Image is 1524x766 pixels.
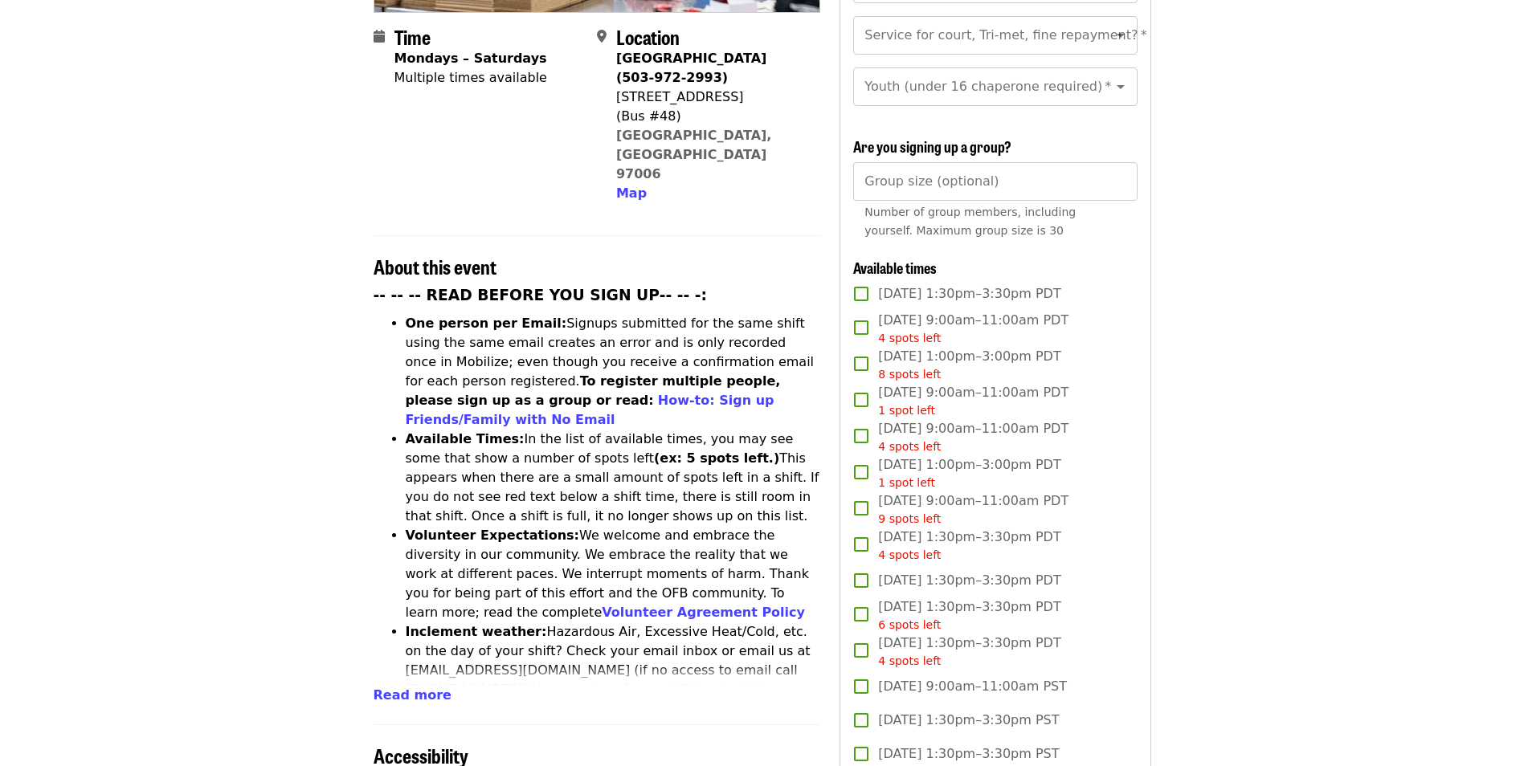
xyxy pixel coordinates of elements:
[406,526,821,622] li: We welcome and embrace the diversity in our community. We embrace the reality that we work at dif...
[406,624,547,639] strong: Inclement weather:
[616,88,807,107] div: [STREET_ADDRESS]
[406,373,781,408] strong: To register multiple people, please sign up as a group or read:
[406,431,525,446] strong: Available Times:
[374,287,708,304] strong: -- -- -- READ BEFORE YOU SIGN UP-- -- -:
[878,476,935,489] span: 1 spot left
[878,368,941,381] span: 8 spots left
[1109,75,1132,98] button: Open
[878,711,1059,730] span: [DATE] 1:30pm–3:30pm PST
[878,618,941,631] span: 6 spots left
[394,68,547,88] div: Multiple times available
[394,22,431,51] span: Time
[374,687,451,703] span: Read more
[406,430,821,526] li: In the list of available times, you may see some that show a number of spots left This appears wh...
[878,571,1060,590] span: [DATE] 1:30pm–3:30pm PDT
[616,184,647,203] button: Map
[878,419,1068,455] span: [DATE] 9:00am–11:00am PDT
[597,29,607,44] i: map-marker-alt icon
[878,744,1059,764] span: [DATE] 1:30pm–3:30pm PST
[616,185,647,201] span: Map
[853,136,1011,157] span: Are you signing up a group?
[878,440,941,453] span: 4 spots left
[602,605,805,620] a: Volunteer Agreement Policy
[406,528,580,543] strong: Volunteer Expectations:
[878,404,935,417] span: 1 spot left
[878,548,941,561] span: 4 spots left
[878,597,1060,634] span: [DATE] 1:30pm–3:30pm PDT
[374,252,496,280] span: About this event
[878,383,1068,419] span: [DATE] 9:00am–11:00am PDT
[616,51,766,85] strong: [GEOGRAPHIC_DATA] (503-972-2993)
[374,29,385,44] i: calendar icon
[406,314,821,430] li: Signups submitted for the same shift using the same email creates an error and is only recorded o...
[878,654,941,667] span: 4 spots left
[878,491,1068,528] span: [DATE] 9:00am–11:00am PDT
[878,528,1060,564] span: [DATE] 1:30pm–3:30pm PDT
[853,162,1137,201] input: [object Object]
[878,311,1068,347] span: [DATE] 9:00am–11:00am PDT
[616,128,772,181] a: [GEOGRAPHIC_DATA], [GEOGRAPHIC_DATA] 97006
[878,284,1060,304] span: [DATE] 1:30pm–3:30pm PDT
[616,107,807,126] div: (Bus #48)
[616,22,680,51] span: Location
[878,332,941,344] span: 4 spots left
[406,622,821,719] li: Hazardous Air, Excessive Heat/Cold, etc. on the day of your shift? Check your email inbox or emai...
[1109,24,1132,47] button: Open
[406,393,774,427] a: How-to: Sign up Friends/Family with No Email
[374,686,451,705] button: Read more
[878,634,1060,670] span: [DATE] 1:30pm–3:30pm PDT
[878,512,941,525] span: 9 spots left
[878,347,1060,383] span: [DATE] 1:00pm–3:00pm PDT
[406,316,567,331] strong: One person per Email:
[878,455,1060,491] span: [DATE] 1:00pm–3:00pm PDT
[394,51,547,66] strong: Mondays – Saturdays
[853,257,937,278] span: Available times
[654,450,779,466] strong: (ex: 5 spots left.)
[864,206,1076,237] span: Number of group members, including yourself. Maximum group size is 30
[878,677,1067,696] span: [DATE] 9:00am–11:00am PST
